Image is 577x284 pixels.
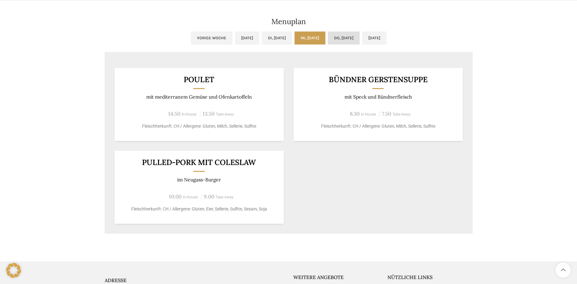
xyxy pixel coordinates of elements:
[203,110,215,117] span: 13.50
[122,159,276,166] h3: Pulled-Pork mit Coleslaw
[183,195,198,199] span: In-House
[295,32,325,45] a: Mi, [DATE]
[362,32,387,45] a: [DATE]
[387,274,473,281] h5: Nützliche Links
[382,110,391,117] span: 7.50
[555,262,571,278] a: Scroll to top button
[215,195,234,199] span: Take-Away
[105,18,473,25] h2: Menuplan
[182,112,197,117] span: In-House
[235,32,259,45] a: [DATE]
[361,112,376,117] span: In-House
[301,76,455,83] h3: Bündner Gerstensuppe
[392,112,411,117] span: Take-Away
[328,32,360,45] a: Do, [DATE]
[216,112,234,117] span: Take-Away
[122,94,276,100] p: mit mediterranem Gemüse und Ofenkartoffeln
[168,110,180,117] span: 14.50
[262,32,292,45] a: Di, [DATE]
[350,110,360,117] span: 8.30
[204,193,214,200] span: 9.00
[169,193,182,200] span: 10.00
[122,76,276,83] h3: POULET
[293,274,378,281] h5: Weitere Angebote
[301,123,455,129] p: Fleischherkunft: CH / Allergene: Gluten, Milch, Sellerie, Sulfite
[122,177,276,183] p: im Neugass-Burger
[122,123,276,129] p: Fleischherkunft: CH / Allergene: Gluten, Milch, Sellerie, Sulfite
[191,32,232,45] a: Vorige Woche
[105,277,127,283] span: ADRESSE
[122,206,276,212] p: Fleischherkunft: CH / Allergene: Gluten, Eier, Sellerie, Sulfite, Sesam, Soja
[301,94,455,100] p: mit Speck und Bündnerfleisch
